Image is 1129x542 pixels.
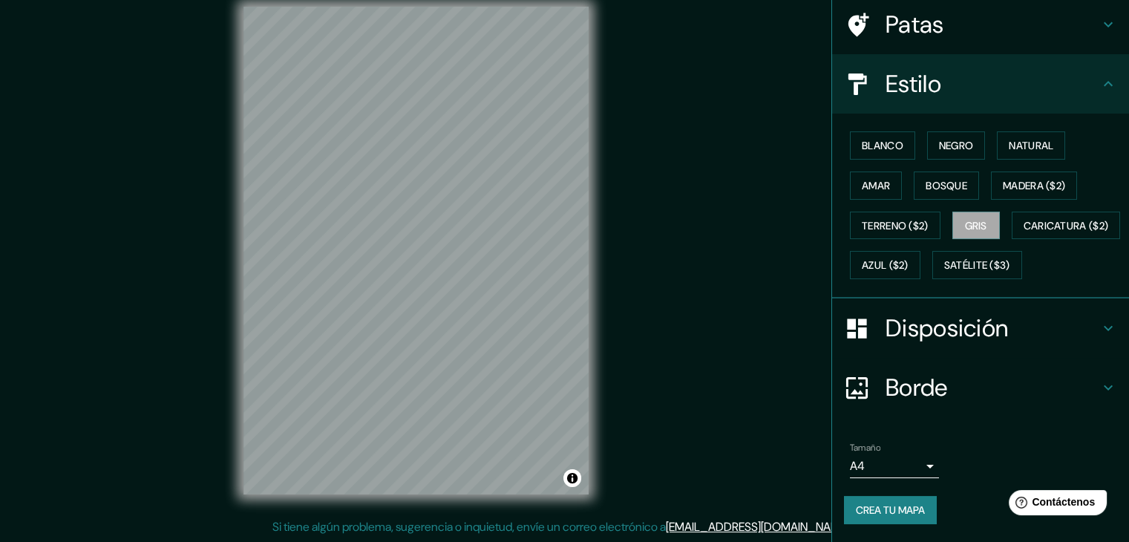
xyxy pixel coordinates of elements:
[850,442,880,454] font: Tamaño
[965,219,987,232] font: Gris
[856,503,925,517] font: Crea tu mapa
[862,219,929,232] font: Terreno ($2)
[944,259,1010,272] font: Satélite ($3)
[1012,212,1121,240] button: Caricatura ($2)
[563,469,581,487] button: Activar o desactivar atribución
[932,251,1022,279] button: Satélite ($3)
[844,496,937,524] button: Crea tu mapa
[991,172,1077,200] button: Madera ($2)
[886,68,941,99] font: Estilo
[850,131,915,160] button: Blanco
[886,313,1008,344] font: Disposición
[850,454,939,478] div: A4
[666,519,849,535] a: [EMAIL_ADDRESS][DOMAIN_NAME]
[927,131,986,160] button: Negro
[997,484,1113,526] iframe: Lanzador de widgets de ayuda
[886,9,944,40] font: Patas
[862,139,903,152] font: Blanco
[832,54,1129,114] div: Estilo
[939,139,974,152] font: Negro
[862,259,909,272] font: Azul ($2)
[1003,179,1065,192] font: Madera ($2)
[850,212,940,240] button: Terreno ($2)
[1009,139,1053,152] font: Natural
[886,372,948,403] font: Borde
[272,519,666,535] font: Si tiene algún problema, sugerencia o inquietud, envíe un correo electrónico a
[832,298,1129,358] div: Disposición
[850,251,920,279] button: Azul ($2)
[952,212,1000,240] button: Gris
[926,179,967,192] font: Bosque
[997,131,1065,160] button: Natural
[1024,219,1109,232] font: Caricatura ($2)
[850,172,902,200] button: Amar
[243,7,589,494] canvas: Mapa
[862,179,890,192] font: Amar
[832,358,1129,417] div: Borde
[850,458,865,474] font: A4
[914,172,979,200] button: Bosque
